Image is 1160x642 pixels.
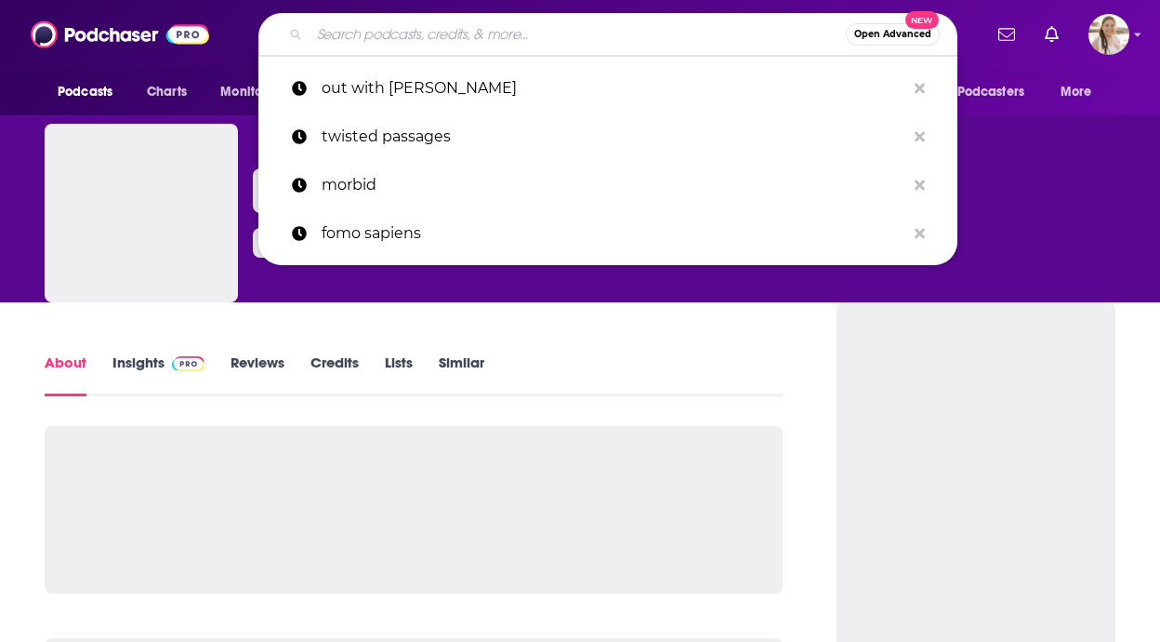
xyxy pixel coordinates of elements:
span: New [905,11,939,29]
img: Podchaser Pro [172,356,204,371]
a: morbid [258,161,957,209]
span: Podcasts [58,79,112,105]
p: morbid [322,161,905,209]
a: About [45,354,86,396]
img: User Profile [1088,14,1129,55]
span: Logged in as acquavie [1088,14,1129,55]
p: fomo sapiens [322,209,905,258]
a: Reviews [231,354,284,396]
a: out with [PERSON_NAME] [258,64,957,113]
button: Show profile menu [1088,14,1129,55]
span: Monitoring [220,79,286,105]
span: Charts [147,79,187,105]
a: Credits [310,354,359,396]
img: Podchaser - Follow, Share and Rate Podcasts [31,17,209,52]
button: open menu [923,74,1051,110]
button: Open AdvancedNew [846,23,940,46]
p: twisted passages [322,113,905,161]
button: open menu [1048,74,1115,110]
button: open menu [45,74,137,110]
a: Lists [385,354,413,396]
span: For Podcasters [935,79,1024,105]
a: Show notifications dropdown [1037,19,1066,50]
input: Search podcasts, credits, & more... [310,20,846,49]
div: Search podcasts, credits, & more... [258,13,957,56]
a: Show notifications dropdown [991,19,1022,50]
button: open menu [207,74,310,110]
span: Open Advanced [854,30,931,39]
a: twisted passages [258,113,957,161]
a: Similar [439,354,484,396]
a: InsightsPodchaser Pro [112,354,204,396]
a: fomo sapiens [258,209,957,258]
p: out with dan [322,64,905,113]
a: Charts [135,74,198,110]
span: More [1061,79,1092,105]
